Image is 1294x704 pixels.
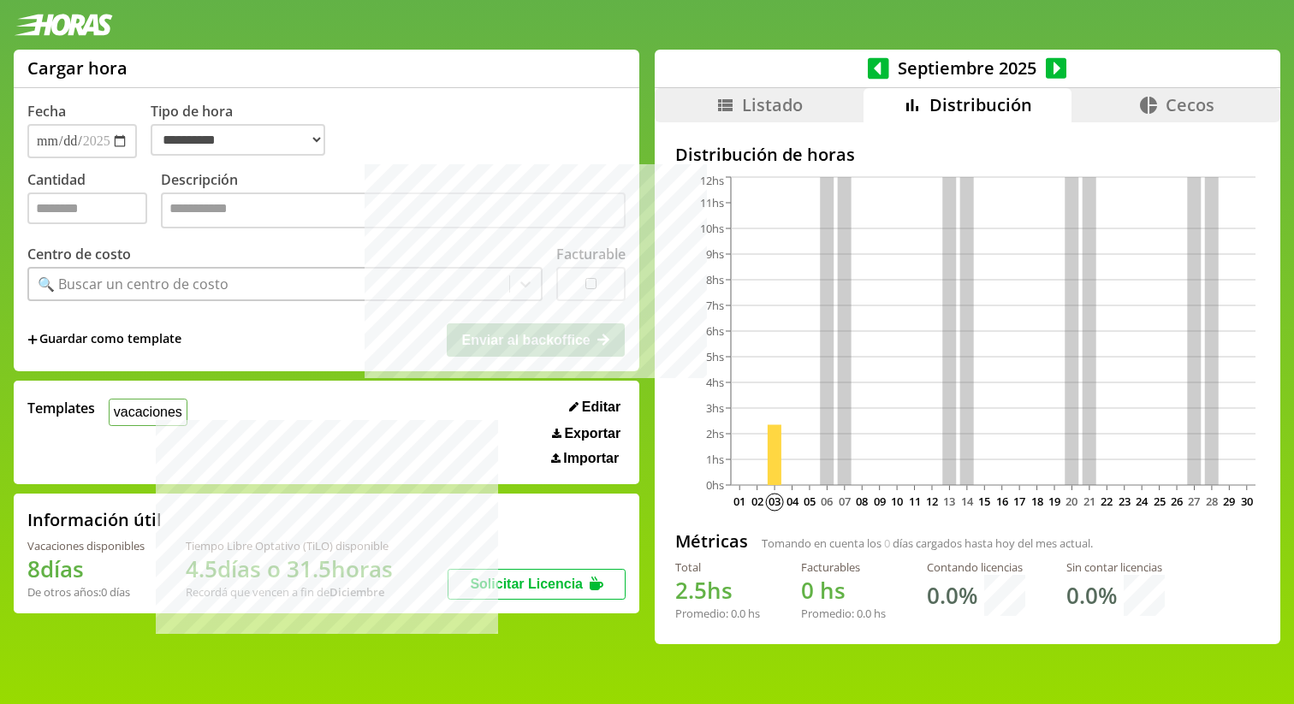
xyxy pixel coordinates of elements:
input: Cantidad [27,192,147,224]
text: 14 [961,494,974,509]
tspan: 3hs [706,400,724,416]
text: 07 [839,494,851,509]
tspan: 2hs [706,426,724,441]
text: 17 [1013,494,1025,509]
text: 22 [1101,494,1113,509]
span: Editar [582,399,620,415]
text: 05 [804,494,816,509]
div: Promedio: hs [801,606,886,621]
span: Tomando en cuenta los días cargados hasta hoy del mes actual. [762,535,1093,551]
text: 29 [1223,494,1235,509]
text: 18 [1030,494,1042,509]
text: 06 [821,494,833,509]
span: +Guardar como template [27,330,181,349]
text: 12 [926,494,938,509]
text: 27 [1188,494,1200,509]
text: 23 [1119,494,1131,509]
text: 13 [943,494,955,509]
div: Tiempo Libre Optativo (TiLO) disponible [186,538,393,553]
label: Tipo de hora [151,102,339,158]
text: 21 [1083,494,1095,509]
text: 19 [1048,494,1060,509]
label: Descripción [161,170,626,233]
text: 15 [978,494,990,509]
span: Exportar [564,426,620,441]
div: Facturables [801,559,886,575]
span: + [27,330,38,349]
button: Exportar [547,425,626,442]
div: Sin contar licencias [1066,559,1165,575]
tspan: 4hs [706,375,724,390]
h1: hs [675,575,760,606]
text: 03 [769,494,781,509]
span: Cecos [1166,93,1214,116]
span: 0.0 [731,606,745,621]
span: Septiembre 2025 [889,56,1046,80]
text: 26 [1171,494,1183,509]
span: 0.0 [857,606,871,621]
b: Diciembre [329,584,384,600]
h2: Métricas [675,529,748,553]
h1: 4.5 días o 31.5 horas [186,553,393,584]
select: Tipo de hora [151,124,325,156]
text: 24 [1136,494,1149,509]
label: Centro de costo [27,245,131,263]
text: 01 [733,494,745,509]
tspan: 9hs [706,246,724,262]
label: Facturable [556,245,626,263]
tspan: 11hs [700,195,724,210]
h2: Distribución de horas [675,143,1260,166]
span: 0 [801,575,814,606]
div: Recordá que vencen a fin de [186,584,393,600]
textarea: Descripción [161,192,626,228]
span: 2.5 [675,575,707,606]
h1: 0.0 % [1066,580,1117,611]
span: Templates [27,399,95,417]
span: Distribución [929,93,1032,116]
div: Vacaciones disponibles [27,538,145,553]
text: 02 [751,494,763,509]
text: 20 [1065,494,1077,509]
button: Solicitar Licencia [448,569,626,600]
tspan: 5hs [706,349,724,364]
img: logotipo [14,14,113,36]
div: Contando licencias [927,559,1025,575]
div: Total [675,559,760,575]
h1: 8 días [27,553,145,584]
h1: Cargar hora [27,56,128,80]
div: Promedio: hs [675,606,760,621]
text: 08 [856,494,868,509]
tspan: 8hs [706,272,724,287]
tspan: 0hs [706,477,724,493]
h1: hs [801,575,886,606]
h2: Información útil [27,508,162,531]
span: Listado [742,93,803,116]
span: Solicitar Licencia [470,577,583,591]
label: Fecha [27,102,66,121]
tspan: 6hs [706,323,724,339]
text: 09 [873,494,885,509]
text: 11 [908,494,920,509]
button: Editar [564,399,626,416]
text: 28 [1206,494,1218,509]
label: Cantidad [27,170,161,233]
text: 30 [1241,494,1253,509]
tspan: 1hs [706,452,724,467]
span: Importar [563,451,619,466]
div: De otros años: 0 días [27,584,145,600]
tspan: 10hs [700,221,724,236]
span: 0 [884,535,890,551]
text: 25 [1153,494,1165,509]
tspan: 7hs [706,298,724,313]
text: 16 [996,494,1008,509]
text: 10 [891,494,903,509]
button: vacaciones [109,399,187,425]
text: 04 [786,494,798,509]
tspan: 12hs [700,173,724,188]
div: 🔍 Buscar un centro de costo [38,275,229,293]
h1: 0.0 % [927,580,977,611]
